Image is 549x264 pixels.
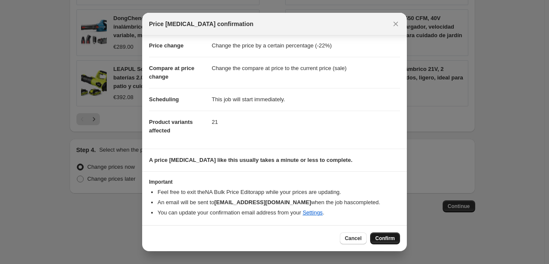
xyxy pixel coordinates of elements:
dd: Change the compare at price to the current price (sale) [212,57,400,79]
button: Close [390,18,402,30]
span: Product variants affected [149,119,193,134]
button: Cancel [340,232,367,244]
li: An email will be sent to when the job has completed . [158,198,400,207]
span: Price [MEDICAL_DATA] confirmation [149,20,254,28]
span: Compare at price change [149,65,194,80]
span: Scheduling [149,96,179,103]
li: You can update your confirmation email address from your . [158,208,400,217]
b: [EMAIL_ADDRESS][DOMAIN_NAME] [214,199,311,205]
span: Confirm [375,235,395,242]
h3: Important [149,179,400,185]
li: Feel free to exit the NA Bulk Price Editor app while your prices are updating. [158,188,400,197]
button: Confirm [370,232,400,244]
span: Price change [149,42,184,49]
dd: Change the price by a certain percentage (-22%) [212,35,400,57]
span: Cancel [345,235,362,242]
dd: 21 [212,111,400,133]
dd: This job will start immediately. [212,88,400,111]
b: A price [MEDICAL_DATA] like this usually takes a minute or less to complete. [149,157,353,163]
a: Settings [303,209,323,216]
